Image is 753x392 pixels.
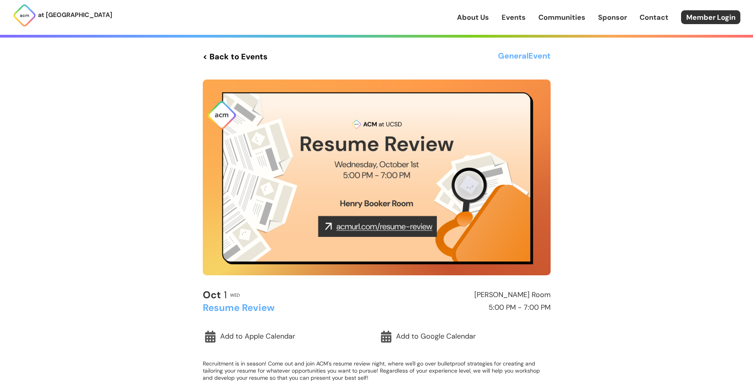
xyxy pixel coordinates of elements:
a: Contact [640,12,668,23]
a: Member Login [681,10,740,24]
img: Event Cover Photo [203,80,551,275]
a: Sponsor [598,12,627,23]
h2: 1 [203,290,227,301]
a: Communities [538,12,585,23]
h2: Resume Review [203,303,373,313]
p: Recruitment is in season! Come out and join ACM's resume review night, where we'll go over bullet... [203,360,551,381]
h2: [PERSON_NAME] Room [380,291,551,299]
b: Oct [203,288,221,301]
a: Add to Apple Calendar [203,328,375,346]
h2: 5:00 PM - 7:00 PM [380,304,551,312]
a: Add to Google Calendar [379,328,551,346]
h3: General Event [498,49,551,64]
a: Events [502,12,526,23]
h2: Wed [230,293,240,297]
a: at [GEOGRAPHIC_DATA] [13,4,112,27]
a: About Us [457,12,489,23]
a: < Back to Events [203,49,268,64]
p: at [GEOGRAPHIC_DATA] [38,10,112,20]
img: ACM Logo [13,4,36,27]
